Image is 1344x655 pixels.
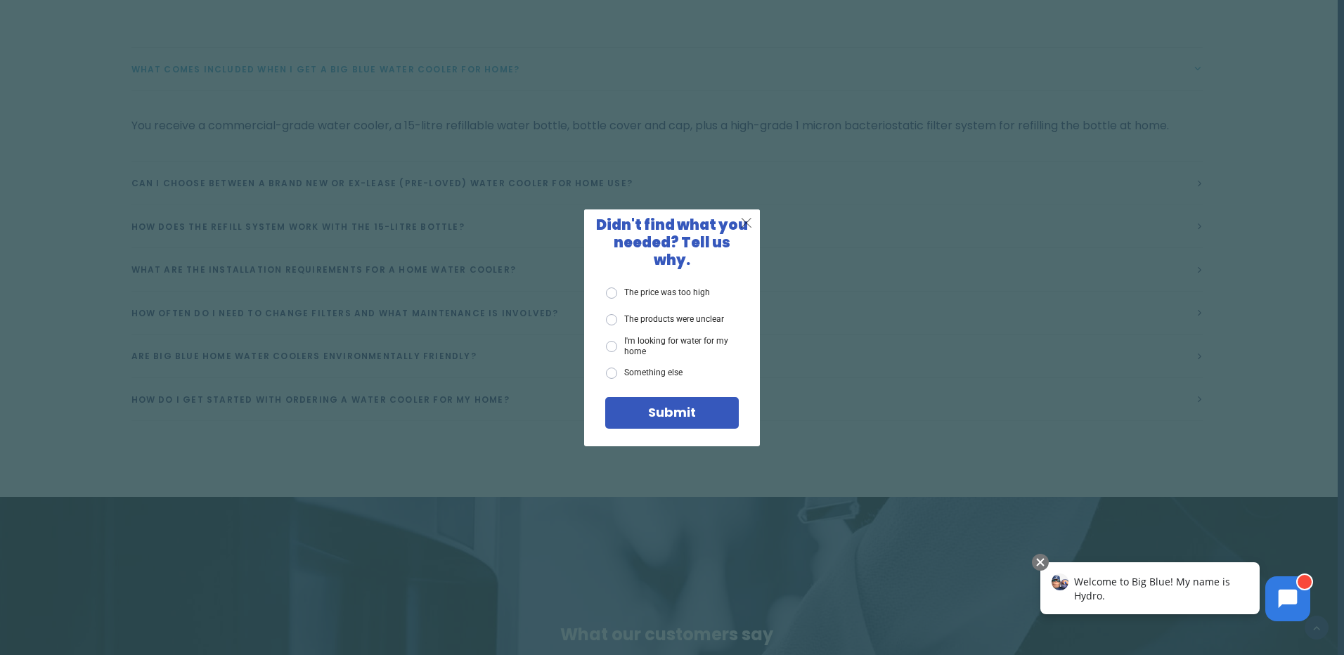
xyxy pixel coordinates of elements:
label: Something else [606,368,683,379]
label: The price was too high [606,287,710,299]
span: X [740,214,753,231]
iframe: Chatbot [1026,551,1324,635]
span: Didn't find what you needed? Tell us why. [596,215,748,270]
span: Submit [648,403,696,421]
label: The products were unclear [606,314,724,325]
label: I'm looking for water for my home [606,336,739,356]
